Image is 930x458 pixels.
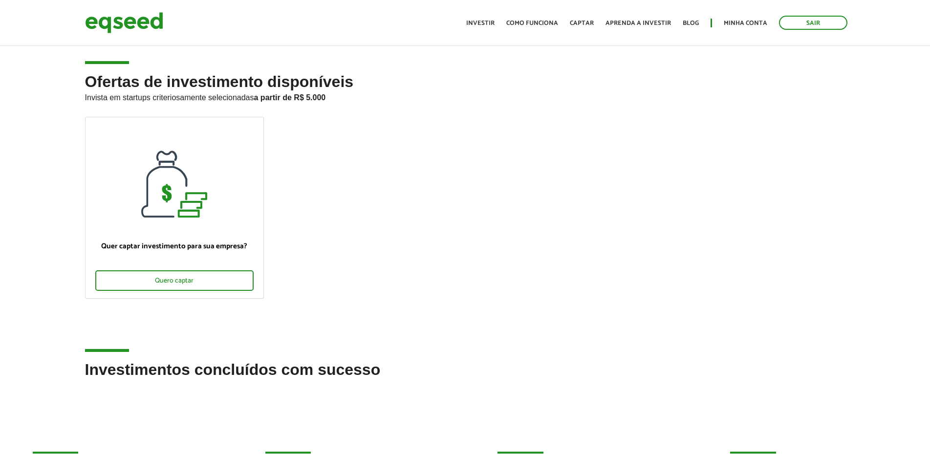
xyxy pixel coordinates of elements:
[95,270,254,291] div: Quero captar
[95,242,254,251] p: Quer captar investimento para sua empresa?
[85,117,264,299] a: Quer captar investimento para sua empresa? Quero captar
[85,361,845,393] h2: Investimentos concluídos com sucesso
[730,437,883,454] p: Flapper
[779,16,847,30] a: Sair
[85,10,163,36] img: EqSeed
[85,73,845,117] h2: Ofertas de investimento disponíveis
[254,93,326,102] strong: a partir de R$ 5.000
[265,437,418,454] p: Co.Urban
[497,437,650,454] p: EqSeed
[606,20,671,26] a: Aprenda a investir
[570,20,594,26] a: Captar
[85,90,845,102] p: Invista em startups criteriosamente selecionadas
[683,20,699,26] a: Blog
[506,20,558,26] a: Como funciona
[33,437,185,454] p: JetBov
[724,20,767,26] a: Minha conta
[466,20,495,26] a: Investir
